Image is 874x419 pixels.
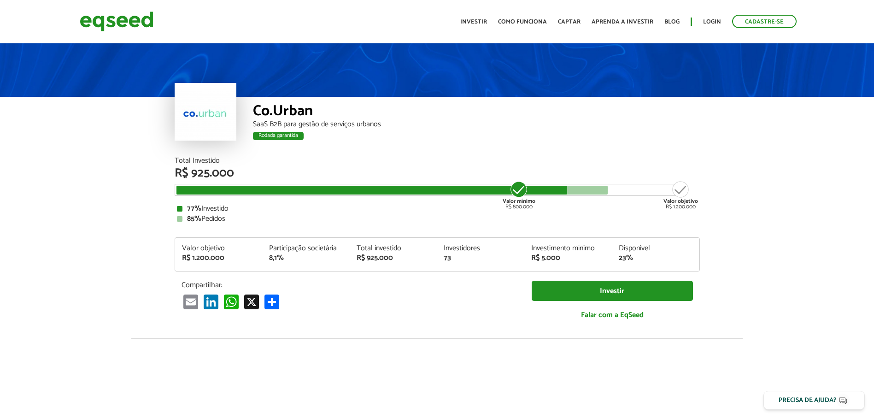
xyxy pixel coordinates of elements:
a: X [242,294,261,309]
img: EqSeed [80,9,153,34]
a: Como funciona [498,19,547,25]
div: R$ 1.200.000 [663,180,698,210]
a: LinkedIn [202,294,220,309]
strong: 85% [187,212,201,225]
div: SaaS B2B para gestão de serviços urbanos [253,121,700,128]
div: Investidores [444,245,517,252]
strong: 77% [187,202,201,215]
a: WhatsApp [222,294,240,309]
div: R$ 925.000 [357,254,430,262]
a: Login [703,19,721,25]
a: Blog [664,19,680,25]
div: Rodada garantida [253,132,304,140]
div: 73 [444,254,517,262]
div: 23% [619,254,692,262]
a: Aprenda a investir [592,19,653,25]
a: Compartilhar [263,294,281,309]
div: R$ 1.200.000 [182,254,256,262]
strong: Valor mínimo [503,197,535,206]
p: Compartilhar: [182,281,518,289]
a: Email [182,294,200,309]
div: R$ 5.000 [531,254,605,262]
div: Total Investido [175,157,700,165]
div: Pedidos [177,215,698,223]
div: Co.Urban [253,104,700,121]
div: Investido [177,205,698,212]
div: 8,1% [269,254,343,262]
div: Disponível [619,245,692,252]
div: Investimento mínimo [531,245,605,252]
div: R$ 800.000 [502,180,536,210]
a: Cadastre-se [732,15,797,28]
a: Investir [532,281,693,301]
div: Total investido [357,245,430,252]
a: Captar [558,19,581,25]
a: Falar com a EqSeed [532,306,693,325]
div: R$ 925.000 [175,167,700,179]
div: Valor objetivo [182,245,256,252]
div: Participação societária [269,245,343,252]
a: Investir [460,19,487,25]
strong: Valor objetivo [663,197,698,206]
